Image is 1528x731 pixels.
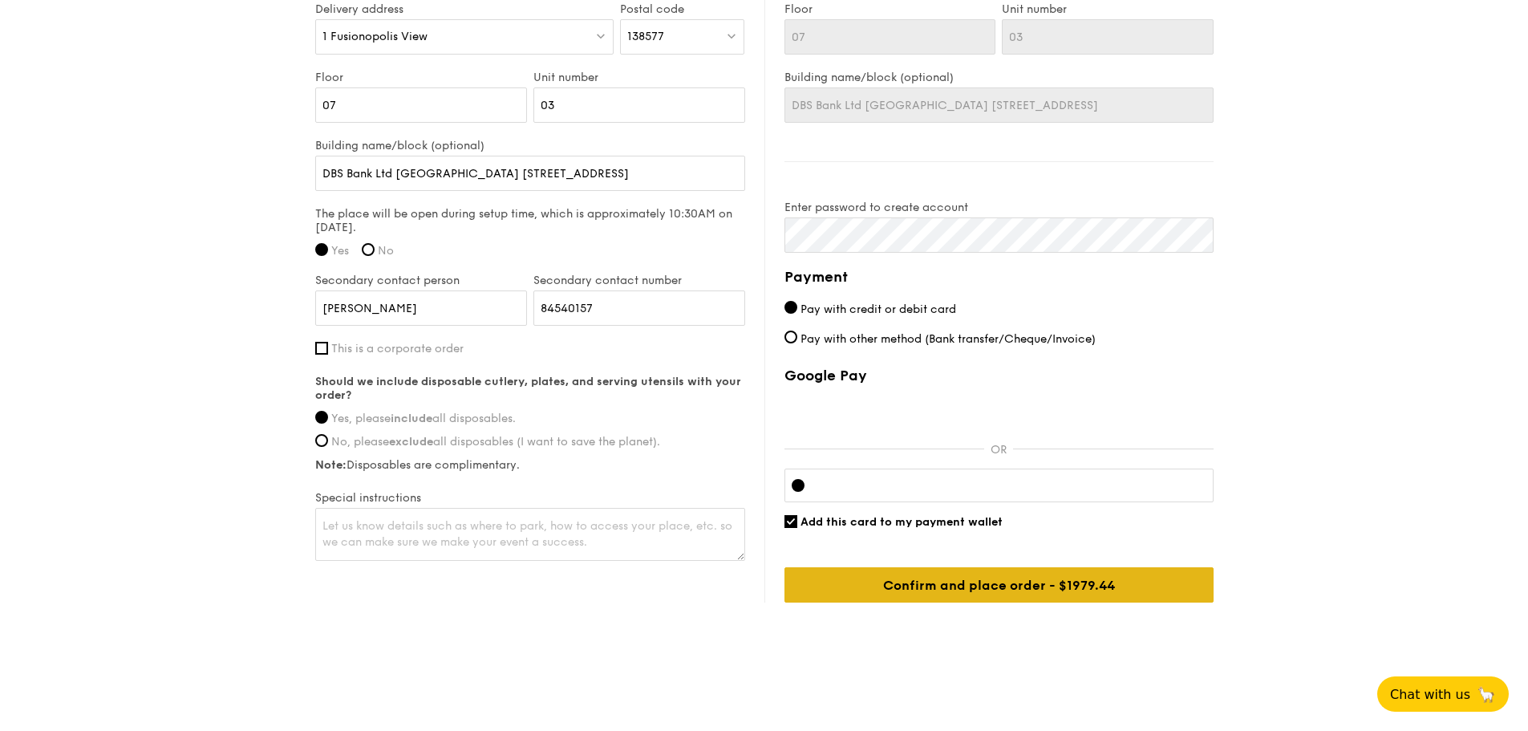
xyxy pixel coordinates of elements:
input: Yes [315,243,328,256]
input: No, pleaseexcludeall disposables (I want to save the planet). [315,434,328,447]
button: Chat with us🦙 [1377,676,1509,712]
span: Yes, please all disposables. [331,412,516,425]
label: Building name/block (optional) [784,71,1214,84]
label: Floor [784,2,996,16]
img: icon-dropdown.fa26e9f9.svg [726,30,737,42]
img: icon-dropdown.fa26e9f9.svg [595,30,606,42]
input: Yes, pleaseincludeall disposables. [315,411,328,424]
label: Google Pay [784,367,1214,384]
strong: include [391,412,432,425]
label: Secondary contact number [533,274,745,287]
iframe: Secure card payment input frame [817,479,1206,492]
span: 1 Fusionopolis View [322,30,428,43]
label: Enter password to create account [784,201,1214,214]
label: Building name/block (optional) [315,139,745,152]
span: No [378,244,394,258]
span: No, please all disposables (I want to save the planet). [331,435,660,449]
label: Disposables are complimentary. [315,458,745,472]
input: Pay with credit or debit card [784,301,797,314]
label: Unit number [1002,2,1214,16]
span: Pay with other method (Bank transfer/Cheque/Invoice) [800,332,1096,346]
span: Chat with us [1390,687,1470,702]
label: Unit number [533,71,745,84]
h4: Payment [784,266,1214,288]
label: Floor [315,71,527,84]
span: Pay with credit or debit card [800,303,956,316]
label: Secondary contact person [315,274,527,287]
span: 🦙 [1477,685,1496,704]
p: OR [984,443,1013,457]
iframe: Secure payment button frame [784,394,1214,429]
span: Yes [331,244,349,258]
input: Confirm and place order - $1979.44 [784,567,1214,603]
label: Special instructions [315,491,745,505]
label: Delivery address [315,2,614,16]
strong: Should we include disposable cutlery, plates, and serving utensils with your order? [315,375,741,402]
label: The place will be open during setup time, which is approximately 10:30AM on [DATE]. [315,207,745,234]
input: Pay with other method (Bank transfer/Cheque/Invoice) [784,331,797,343]
span: 138577 [627,30,664,43]
span: Add this card to my payment wallet [800,515,1003,529]
strong: Note: [315,458,347,472]
span: This is a corporate order [331,342,464,355]
label: Postal code [620,2,744,16]
input: No [362,243,375,256]
input: This is a corporate order [315,342,328,355]
strong: exclude [389,435,433,449]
